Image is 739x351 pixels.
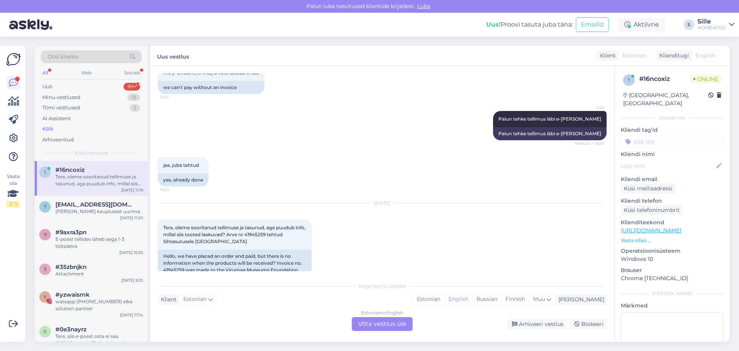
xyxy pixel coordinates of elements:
span: t [44,204,47,210]
div: Valige keel ja vastake [158,283,607,290]
div: Attachment [55,270,143,277]
div: Socials [123,68,142,78]
span: Estonian [183,295,207,304]
div: Vaata siia [6,173,20,208]
span: jaa, juba tehtud [163,162,199,168]
div: [PERSON_NAME] [555,296,604,304]
div: [DATE] [158,200,607,207]
div: 2 [130,104,140,112]
div: [DATE] 17:14 [120,312,143,318]
div: [DATE] 11:19 [121,187,143,193]
div: Võta vestlus üle [352,317,413,331]
div: Tere, siis e-poest osta ei saa [PERSON_NAME] ainult kauplusest. [55,333,143,347]
div: [DATE] 9:25 [121,277,143,283]
div: HOME4YOU [697,25,726,31]
p: Kliendi nimi [621,150,724,158]
div: Aktiivne [618,18,665,32]
span: 16:34 [160,187,189,193]
span: 1 [628,77,630,83]
div: Web [80,68,93,78]
div: Küsi meiliaadressi [621,183,675,194]
p: Klienditeekond [621,218,724,227]
div: Minu vestlused [42,94,80,101]
div: Blokeeri [570,319,607,329]
p: Brauser [621,266,724,274]
p: Kliendi tag'id [621,126,724,134]
div: 2 / 3 [6,201,20,208]
span: #16ncoxiz [55,166,85,173]
div: [PERSON_NAME] kauplusest uurima. [55,208,143,215]
span: Palun tehke tellimus läbi e-[PERSON_NAME] [498,116,601,122]
span: English [696,52,716,60]
div: Arhiveeritud [42,136,74,144]
div: [GEOGRAPHIC_DATA], [GEOGRAPHIC_DATA] [623,91,708,107]
div: Klient [158,296,177,304]
span: Online [690,75,721,83]
span: 16:12 [160,94,189,100]
div: # 16ncoxiz [639,74,690,84]
div: Finnish [501,294,529,305]
div: [DATE] 11:05 [120,215,143,221]
div: 99+ [124,83,140,91]
div: [PERSON_NAME] [621,290,724,297]
p: Kliendi email [621,175,724,183]
div: Proovi tasuta juba täna: [486,20,573,29]
div: Tiimi vestlused [42,104,80,112]
span: Luba [415,3,433,10]
div: Klient [597,52,616,60]
p: Kliendi telefon [621,197,724,205]
div: Arhiveeri vestlus [507,319,567,329]
button: Emailid [576,17,609,32]
div: Tere, oleme sooritanud tellimuse ja tasunud, aga puudub info, millal siis tooted laekuvad? Arve n... [55,173,143,187]
div: Estonian to English [361,309,403,316]
span: Kõik vestlused [75,149,108,156]
span: 3 [44,266,47,272]
div: Russian [472,294,501,305]
div: AI Assistent [42,115,71,123]
span: #35zbnjkn [55,264,87,270]
div: Uus [42,83,52,91]
p: Operatsioonisüsteem [621,247,724,255]
div: we can't pay without an invoice [158,81,264,94]
input: Lisa nimi [621,162,715,170]
p: Vaata edasi ... [621,237,724,244]
div: Kliendi info [621,114,724,121]
span: Tere, oleme sooritanud tellimuse ja tasunud, aga puudub info, millal siis tooted laekuvad? Arve n... [163,225,307,244]
span: 9 [44,232,47,237]
span: 0 [43,329,47,334]
span: Estonian [622,52,646,60]
label: Uus vestlus [157,50,189,61]
span: Muu [533,296,545,302]
span: Sille [575,105,604,111]
div: yes, already done [158,173,209,186]
a: SilleHOME4YOU [697,18,734,31]
div: watsapp [PHONE_NUMBER] elka solutıon partner [55,298,143,312]
img: Askly Logo [6,52,21,67]
span: Otsi kliente [48,53,79,61]
div: Sille [697,18,726,25]
span: #yzwaismk [55,291,90,298]
p: Windows 10 [621,255,724,263]
div: 19 [127,94,140,101]
p: Märkmed [621,302,724,310]
div: All [41,68,50,78]
div: Estonian [413,294,444,305]
span: #0e3nayrz [55,326,87,333]
a: [URL][DOMAIN_NAME] [621,227,681,234]
span: #9axra3pn [55,229,87,236]
p: Chrome [TECHNICAL_ID] [621,274,724,282]
div: Hello, we have placed an order and paid, but there is no information when the products will be re... [158,250,312,277]
div: Klienditugi [656,52,689,60]
input: Lisa tag [621,136,724,147]
div: S [684,19,694,30]
div: Küsi telefoninumbrit [621,205,683,215]
b: Uus! [486,21,501,28]
div: [DATE] 10:55 [119,250,143,255]
div: Kõik [42,125,54,133]
span: Nähtud ✓ 16:25 [575,141,604,146]
span: taisi.undrus@gmail.com [55,201,135,208]
div: E-poest tellides läheb aega 1-3 tööpäeva [55,236,143,250]
span: 1 [44,169,46,175]
div: Palun tehke tellimus läbi e-[PERSON_NAME] [493,127,607,140]
span: y [43,294,47,300]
